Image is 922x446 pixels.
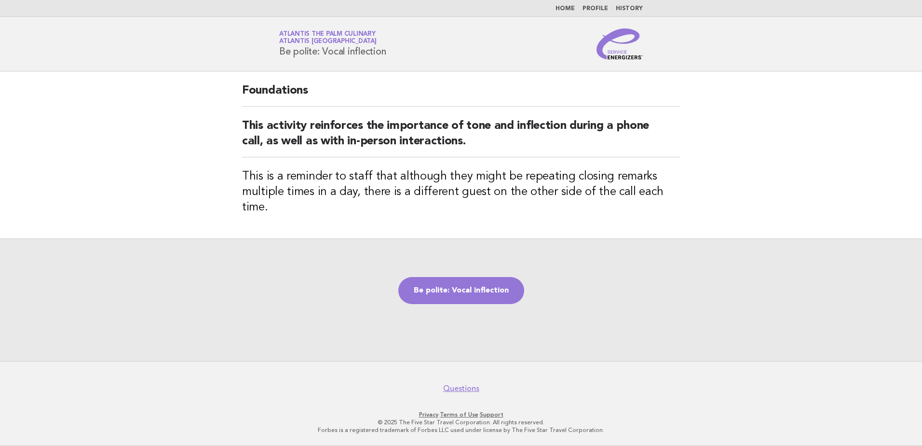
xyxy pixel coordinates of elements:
[242,83,680,107] h2: Foundations
[419,411,438,418] a: Privacy
[279,31,386,56] h1: Be polite: Vocal inflection
[242,169,680,215] h3: This is a reminder to staff that although they might be repeating closing remarks multiple times ...
[166,426,756,434] p: Forbes is a registered trademark of Forbes LLC used under license by The Five Star Travel Corpora...
[279,31,377,44] a: Atlantis The Palm CulinaryAtlantis [GEOGRAPHIC_DATA]
[443,384,479,393] a: Questions
[480,411,503,418] a: Support
[166,418,756,426] p: © 2025 The Five Star Travel Corporation. All rights reserved.
[583,6,608,12] a: Profile
[616,6,643,12] a: History
[166,411,756,418] p: · ·
[242,118,680,157] h2: This activity reinforces the importance of tone and inflection during a phone call, as well as wi...
[556,6,575,12] a: Home
[597,28,643,59] img: Service Energizers
[440,411,478,418] a: Terms of Use
[398,277,524,304] a: Be polite: Vocal inflection
[279,39,377,45] span: Atlantis [GEOGRAPHIC_DATA]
